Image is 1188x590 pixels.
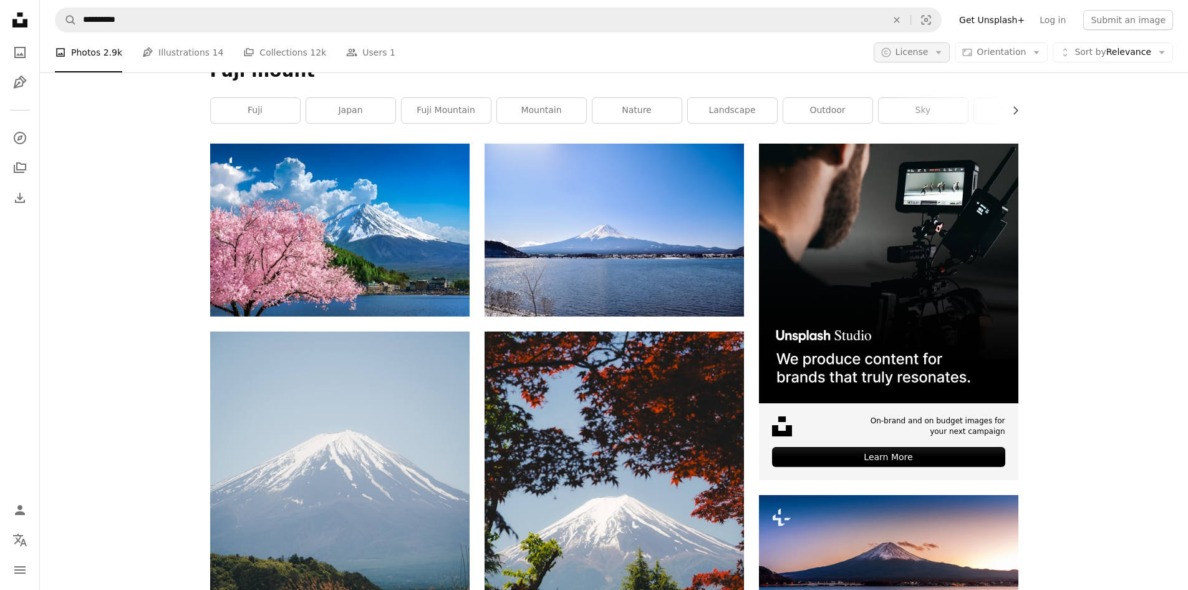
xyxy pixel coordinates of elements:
span: On-brand and on budget images for your next campaign [862,416,1005,437]
a: nature [592,98,682,123]
a: A lake surrounded by snow covered mountains under a blue sky [485,224,744,235]
a: Fuji mountain and Kawaguchiko lake at sunset, Autumn seasons Fuji mountain at yamanachi in Japan. [759,562,1018,573]
a: scenery [974,98,1063,123]
a: Explore [7,125,32,150]
button: Menu [7,558,32,583]
button: Language [7,528,32,553]
button: Orientation [955,42,1048,62]
a: Illustrations 14 [142,32,223,72]
button: Visual search [911,8,941,32]
a: On-brand and on budget images for your next campaignLearn More [759,144,1018,480]
a: Log in [1032,10,1073,30]
a: mountain [497,98,586,123]
a: Fuji mountain and cherry blossoms in spring, Japan. [210,224,470,235]
button: scroll list to the right [1004,98,1018,123]
span: 12k [310,46,326,59]
a: a view of a snow covered mountain through the trees [485,521,744,532]
a: Get Unsplash+ [952,10,1032,30]
button: Clear [883,8,910,32]
a: Download History [7,185,32,210]
span: 1 [390,46,395,59]
a: Collections 12k [243,32,326,72]
a: Users 1 [346,32,395,72]
div: Learn More [772,447,1005,467]
a: a mountain with a snow covered peak in the background [210,521,470,532]
a: landscape [688,98,777,123]
img: A lake surrounded by snow covered mountains under a blue sky [485,144,744,317]
a: Home — Unsplash [7,7,32,35]
a: fuji mountain [402,98,491,123]
button: Submit an image [1083,10,1173,30]
form: Find visuals sitewide [55,7,942,32]
span: 14 [213,46,224,59]
span: Sort by [1075,47,1106,57]
a: Illustrations [7,70,32,95]
a: Photos [7,40,32,65]
button: Sort byRelevance [1053,42,1173,62]
img: Fuji mountain and cherry blossoms in spring, Japan. [210,144,470,317]
a: Log in / Sign up [7,498,32,523]
a: japan [306,98,395,123]
span: Relevance [1075,46,1151,59]
a: outdoor [783,98,872,123]
span: Orientation [977,47,1026,57]
button: License [874,42,950,62]
img: file-1715652217532-464736461acbimage [759,144,1018,403]
a: sky [879,98,968,123]
button: Search Unsplash [56,8,77,32]
img: file-1631678316303-ed18b8b5cb9cimage [772,416,792,436]
span: License [896,47,929,57]
a: fuji [211,98,300,123]
a: Collections [7,155,32,180]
